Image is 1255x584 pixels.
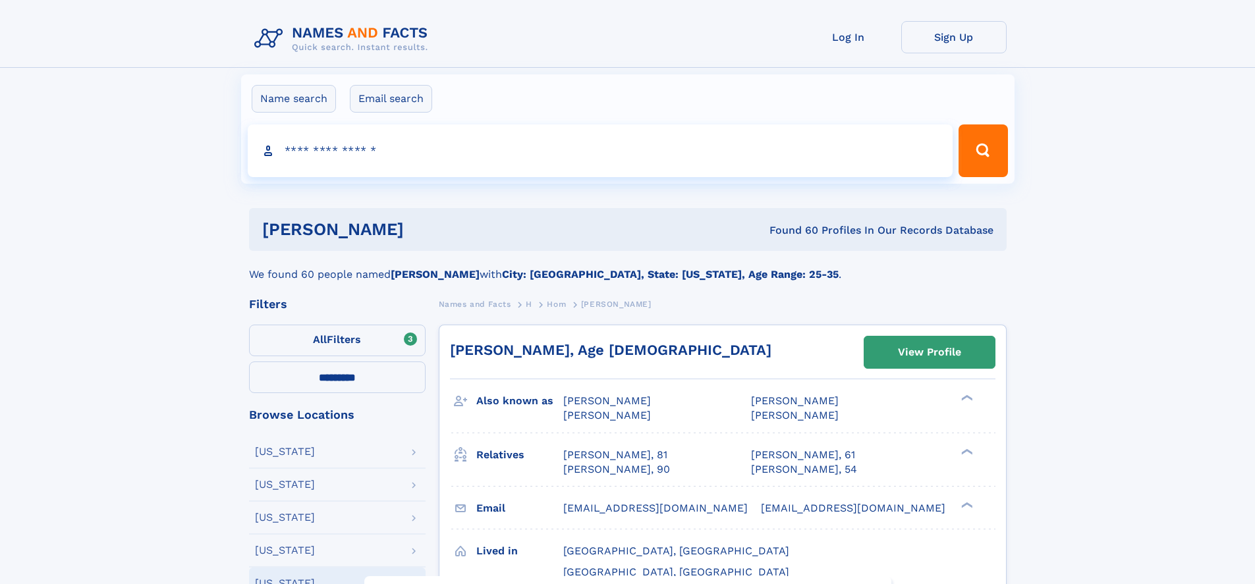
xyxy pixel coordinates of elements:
[255,479,315,490] div: [US_STATE]
[249,325,426,356] label: Filters
[751,448,855,462] a: [PERSON_NAME], 61
[526,300,532,309] span: H
[586,223,993,238] div: Found 60 Profiles In Our Records Database
[563,502,748,514] span: [EMAIL_ADDRESS][DOMAIN_NAME]
[958,394,974,402] div: ❯
[959,124,1007,177] button: Search Button
[796,21,901,53] a: Log In
[391,268,480,280] b: [PERSON_NAME]
[563,566,789,578] span: [GEOGRAPHIC_DATA], [GEOGRAPHIC_DATA]
[563,544,789,557] span: [GEOGRAPHIC_DATA], [GEOGRAPHIC_DATA]
[249,409,426,421] div: Browse Locations
[249,298,426,310] div: Filters
[350,85,432,113] label: Email search
[476,390,563,412] h3: Also known as
[563,394,651,407] span: [PERSON_NAME]
[249,21,439,57] img: Logo Names and Facts
[262,221,587,238] h1: [PERSON_NAME]
[255,545,315,556] div: [US_STATE]
[581,300,652,309] span: [PERSON_NAME]
[526,296,532,312] a: H
[761,502,945,514] span: [EMAIL_ADDRESS][DOMAIN_NAME]
[898,337,961,367] div: View Profile
[439,296,511,312] a: Names and Facts
[450,342,771,358] a: [PERSON_NAME], Age [DEMOGRAPHIC_DATA]
[249,251,1007,282] div: We found 60 people named with .
[563,409,651,421] span: [PERSON_NAME]
[563,462,670,477] a: [PERSON_NAME], 90
[751,462,857,477] a: [PERSON_NAME], 54
[958,500,974,509] div: ❯
[252,85,336,113] label: Name search
[547,296,566,312] a: Hom
[958,447,974,456] div: ❯
[502,268,839,280] b: City: [GEOGRAPHIC_DATA], State: [US_STATE], Age Range: 25-35
[255,512,315,523] div: [US_STATE]
[476,540,563,562] h3: Lived in
[751,394,839,407] span: [PERSON_NAME]
[248,124,953,177] input: search input
[313,333,327,346] span: All
[476,497,563,519] h3: Email
[547,300,566,309] span: Hom
[751,409,839,421] span: [PERSON_NAME]
[901,21,1007,53] a: Sign Up
[255,446,315,457] div: [US_STATE]
[563,448,667,462] a: [PERSON_NAME], 81
[476,444,563,466] h3: Relatives
[864,336,995,368] a: View Profile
